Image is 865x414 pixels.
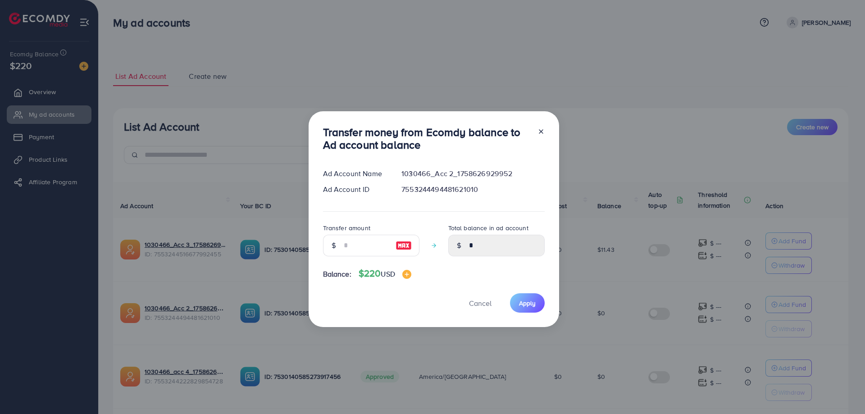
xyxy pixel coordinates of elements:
[316,184,395,195] div: Ad Account ID
[469,298,492,308] span: Cancel
[827,373,858,407] iframe: Chat
[316,168,395,179] div: Ad Account Name
[394,184,551,195] div: 7553244494481621010
[323,269,351,279] span: Balance:
[323,223,370,232] label: Transfer amount
[381,269,395,279] span: USD
[402,270,411,279] img: image
[394,168,551,179] div: 1030466_Acc 2_1758626929952
[396,240,412,251] img: image
[323,126,530,152] h3: Transfer money from Ecomdy balance to Ad account balance
[448,223,528,232] label: Total balance in ad account
[359,268,411,279] h4: $220
[510,293,545,313] button: Apply
[458,293,503,313] button: Cancel
[519,299,536,308] span: Apply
